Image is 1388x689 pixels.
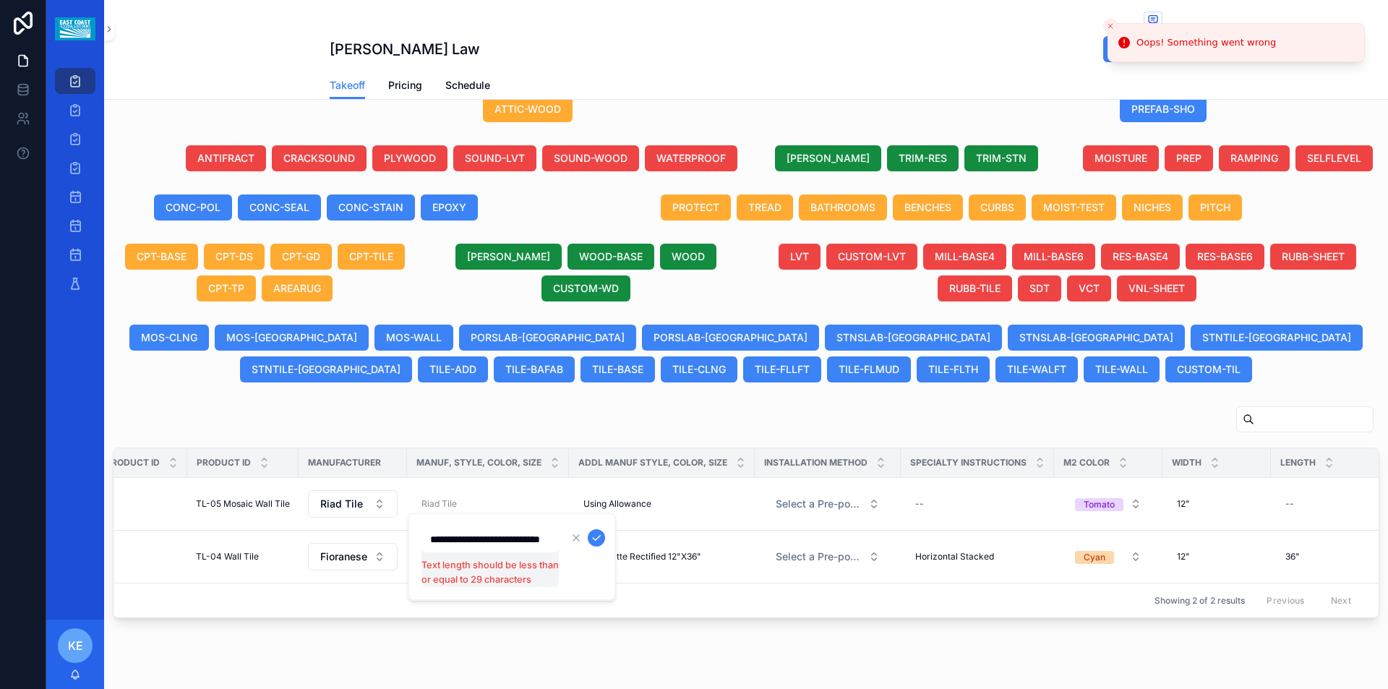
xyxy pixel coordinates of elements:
[1063,543,1154,570] a: Select Button
[1067,275,1111,301] button: VCT
[915,551,994,562] span: Horizontal Stacked
[240,356,412,382] button: STNTILE-[GEOGRAPHIC_DATA]
[1019,330,1173,345] span: STNSLAB-[GEOGRAPHIC_DATA]
[1188,194,1242,221] button: PITCH
[1094,151,1147,166] span: MOISTURE
[1136,35,1276,50] div: Oops! Something went wrong
[129,325,209,351] button: MOS-CLNG
[579,249,643,264] span: WOOD-BASE
[186,145,266,171] button: ANTIFRACT
[995,356,1078,382] button: TILE-WALFT
[1032,194,1116,221] button: MOIST-TEST
[928,362,978,377] span: TILE-FLTH
[196,498,290,510] a: TL-05 Mosaic Wall Tile
[125,244,198,270] button: CPT-BASE
[374,325,453,351] button: MOS-WALL
[645,145,737,171] button: WATERPROOF
[1043,200,1105,215] span: MOIST-TEST
[1165,145,1213,171] button: PREP
[578,492,746,515] a: Using Allowance
[1084,356,1160,382] button: TILE-WALL
[320,497,363,511] span: Riad Tile
[969,194,1026,221] button: CURBS
[1202,330,1351,345] span: STNTILE-[GEOGRAPHIC_DATA]
[1200,200,1230,215] span: PITCH
[737,194,793,221] button: TREAD
[238,194,321,221] button: CONC-SEAL
[656,151,726,166] span: WATERPROOF
[308,490,398,518] button: Select Button
[826,244,917,270] button: CUSTOM-LVT
[1197,249,1253,264] span: RES-BASE6
[581,356,655,382] button: TILE-BASE
[583,498,651,510] span: Using Allowance
[1307,151,1361,166] span: SELFLEVEL
[270,244,332,270] button: CPT-GD
[660,244,716,270] button: WOOD
[553,281,619,296] span: CUSTOM-WD
[899,151,947,166] span: TRIM-RES
[421,498,457,510] span: Riad Tile
[1117,275,1196,301] button: VNL-SHEET
[542,145,639,171] button: SOUND-WOOD
[330,78,365,93] span: Takeoff
[388,72,422,101] a: Pricing
[799,194,887,221] button: BATHROOMS
[1230,151,1278,166] span: RAMPING
[1084,498,1115,511] div: Tomato
[1079,281,1100,296] span: VCT
[938,275,1012,301] button: RUBB-TILE
[1029,281,1050,296] span: SDT
[592,362,643,377] span: TILE-BASE
[904,200,951,215] span: BENCHES
[836,330,990,345] span: STNSLAB-[GEOGRAPHIC_DATA]
[416,492,560,515] a: Riad Tile
[1012,244,1095,270] button: MILL-BASE6
[915,498,924,510] div: --
[1219,145,1290,171] button: RAMPING
[320,549,367,564] span: Fioranese
[349,249,393,264] span: CPT-TILE
[654,330,807,345] span: PORSLAB-[GEOGRAPHIC_DATA]
[467,249,550,264] span: [PERSON_NAME]
[976,151,1027,166] span: TRIM-STN
[764,457,867,468] span: Installation Method
[1084,551,1105,564] div: Cyan
[839,362,899,377] span: TILE-FLMUD
[282,249,320,264] span: CPT-GD
[917,356,990,382] button: TILE-FLTH
[909,545,1045,568] a: Horizontal Stacked
[1280,545,1371,568] a: 36"
[764,544,891,570] button: Select Button
[578,457,727,468] span: Addl Manuf Style, Color, Size
[197,151,254,166] span: ANTIFRACT
[1063,544,1153,570] button: Select Button
[196,551,290,562] a: TL-04 Wall Tile
[471,330,625,345] span: PORSLAB-[GEOGRAPHIC_DATA]
[949,281,1001,296] span: RUBB-TILE
[787,151,870,166] span: [PERSON_NAME]
[642,325,819,351] button: PORSLAB-[GEOGRAPHIC_DATA]
[465,151,525,166] span: SOUND-LVT
[330,72,365,100] a: Takeoff
[445,78,490,93] span: Schedule
[1191,325,1363,351] button: STNTILE-[GEOGRAPHIC_DATA]
[421,194,478,221] button: EPOXY
[141,330,197,345] span: MOS-CLNG
[307,542,398,571] a: Select Button
[810,200,875,215] span: BATHROOMS
[554,151,627,166] span: SOUND-WOOD
[827,356,911,382] button: TILE-FLMUD
[154,194,232,221] button: CONC-POL
[1154,595,1245,607] span: Showing 2 of 2 results
[935,249,995,264] span: MILL-BASE4
[1018,275,1061,301] button: SDT
[308,543,398,570] button: Select Button
[432,200,466,215] span: EPOXY
[661,356,737,382] button: TILE-CLNG
[196,551,259,562] span: TL-04 Wall Tile
[338,200,403,215] span: CONC-STAIN
[1280,492,1371,515] a: --
[384,151,436,166] span: PLYWOOD
[505,362,563,377] span: TILE-BAFAB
